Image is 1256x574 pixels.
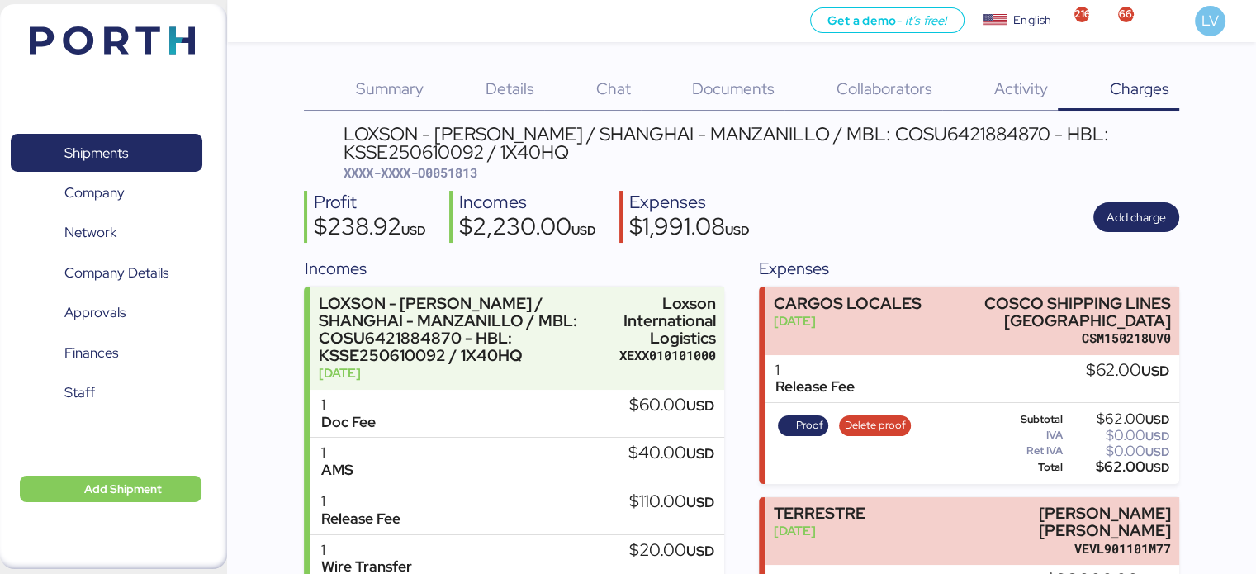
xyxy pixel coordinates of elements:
[1107,207,1166,227] span: Add charge
[344,125,1179,162] div: LOXSON - [PERSON_NAME] / SHANGHAI - MANZANILLO / MBL: COSU6421884870 - HBL: KSSE250610092 / 1X40HQ
[619,347,716,364] div: XEXX010101000
[1066,413,1169,425] div: $62.00
[774,312,922,330] div: [DATE]
[64,341,118,365] span: Finances
[837,78,932,99] span: Collaborators
[775,378,855,396] div: Release Fee
[991,414,1063,425] div: Subtotal
[64,181,125,205] span: Company
[314,191,426,215] div: Profit
[845,416,906,434] span: Delete proof
[1013,12,1051,29] div: English
[571,222,596,238] span: USD
[64,221,116,244] span: Network
[320,462,353,479] div: AMS
[686,396,714,415] span: USD
[320,396,375,414] div: 1
[629,191,750,215] div: Expenses
[20,476,201,502] button: Add Shipment
[314,215,426,243] div: $238.92
[725,222,750,238] span: USD
[64,261,168,285] span: Company Details
[1201,10,1218,31] span: LV
[1145,460,1169,475] span: USD
[401,222,426,238] span: USD
[629,542,714,560] div: $20.00
[774,505,865,522] div: TERRESTRE
[629,493,714,511] div: $110.00
[775,362,855,379] div: 1
[991,445,1063,457] div: Ret IVA
[320,414,375,431] div: Doc Fee
[932,505,1171,539] div: [PERSON_NAME] [PERSON_NAME]
[486,78,534,99] span: Details
[320,493,400,510] div: 1
[304,256,723,281] div: Incomes
[237,7,265,36] button: Menu
[1066,445,1169,458] div: $0.00
[320,542,411,559] div: 1
[932,295,1171,330] div: COSCO SHIPPING LINES [GEOGRAPHIC_DATA]
[356,78,424,99] span: Summary
[84,479,162,499] span: Add Shipment
[686,493,714,511] span: USD
[344,164,477,181] span: XXXX-XXXX-O0051813
[1141,362,1169,380] span: USD
[994,78,1048,99] span: Activity
[11,334,202,372] a: Finances
[1145,444,1169,459] span: USD
[11,374,202,412] a: Staff
[319,364,612,382] div: [DATE]
[11,134,202,172] a: Shipments
[686,542,714,560] span: USD
[692,78,775,99] span: Documents
[1145,412,1169,427] span: USD
[1066,429,1169,442] div: $0.00
[1109,78,1168,99] span: Charges
[1093,202,1179,232] button: Add charge
[796,416,823,434] span: Proof
[320,444,353,462] div: 1
[11,174,202,212] a: Company
[629,215,750,243] div: $1,991.08
[1066,461,1169,473] div: $62.00
[64,141,128,165] span: Shipments
[619,295,716,347] div: Loxson International Logistics
[319,295,612,365] div: LOXSON - [PERSON_NAME] / SHANGHAI - MANZANILLO / MBL: COSU6421884870 - HBL: KSSE250610092 / 1X40HQ
[459,215,596,243] div: $2,230.00
[1145,429,1169,444] span: USD
[11,214,202,252] a: Network
[778,415,829,437] button: Proof
[11,294,202,332] a: Approvals
[595,78,630,99] span: Chat
[320,510,400,528] div: Release Fee
[991,429,1063,441] div: IVA
[839,415,911,437] button: Delete proof
[11,254,202,292] a: Company Details
[932,330,1171,347] div: CSM150218UV0
[759,256,1178,281] div: Expenses
[64,381,95,405] span: Staff
[774,295,922,312] div: CARGOS LOCALES
[686,444,714,463] span: USD
[629,396,714,415] div: $60.00
[64,301,126,325] span: Approvals
[774,522,865,539] div: [DATE]
[1086,362,1169,380] div: $62.00
[459,191,596,215] div: Incomes
[991,462,1063,473] div: Total
[628,444,714,463] div: $40.00
[932,540,1171,557] div: VEVL901101M77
